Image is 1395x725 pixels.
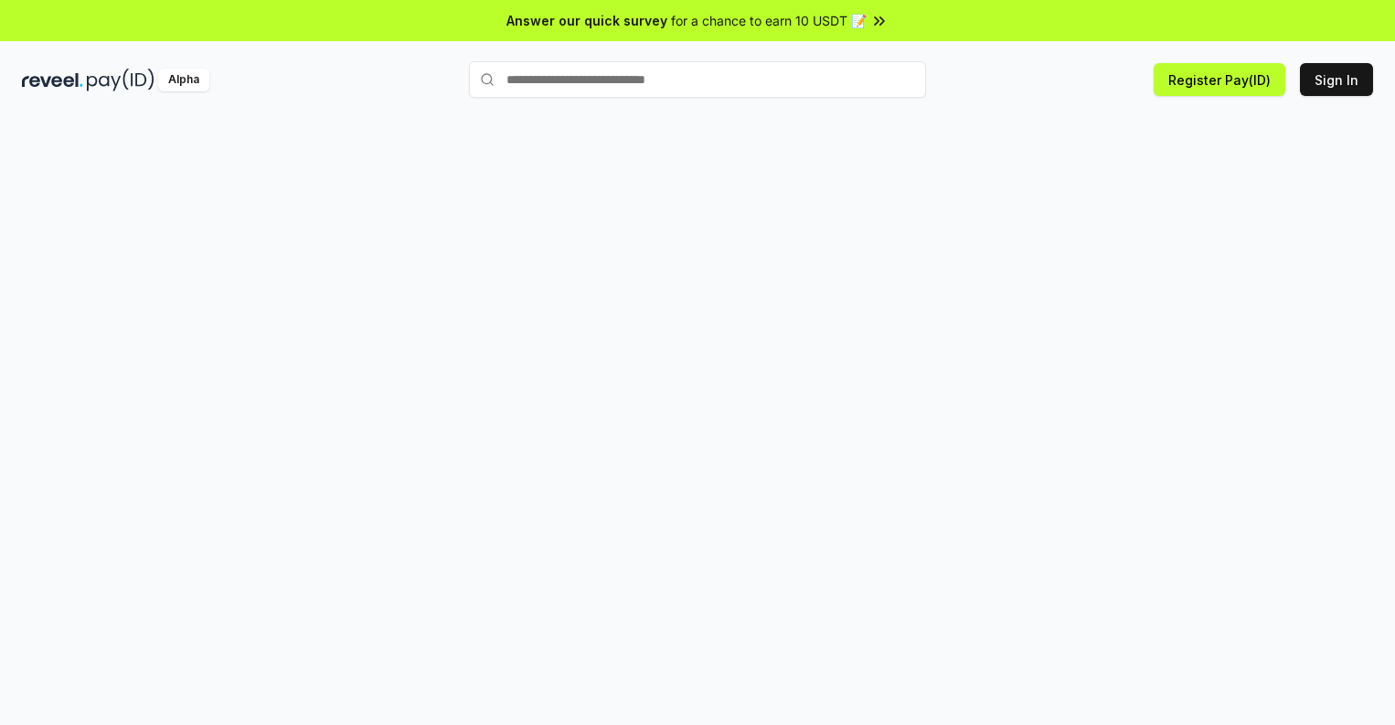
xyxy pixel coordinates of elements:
[158,69,209,91] div: Alpha
[506,11,667,30] span: Answer our quick survey
[22,69,83,91] img: reveel_dark
[87,69,154,91] img: pay_id
[671,11,867,30] span: for a chance to earn 10 USDT 📝
[1154,63,1285,96] button: Register Pay(ID)
[1300,63,1373,96] button: Sign In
